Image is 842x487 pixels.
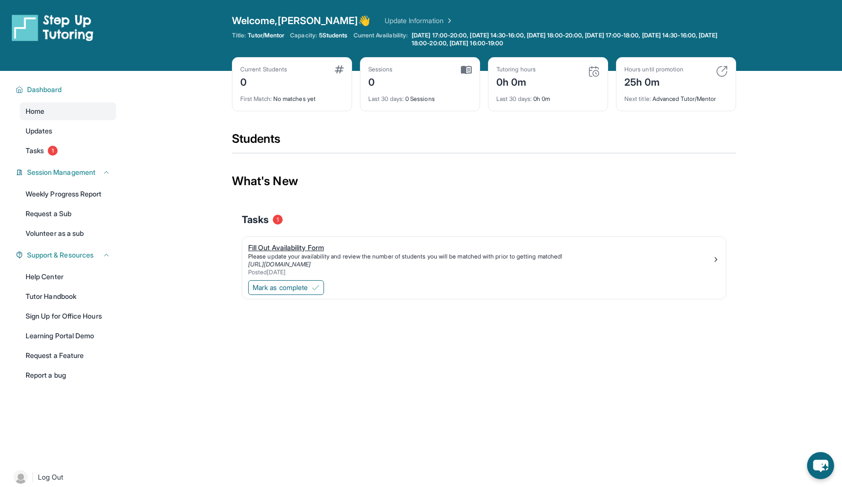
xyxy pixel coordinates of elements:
span: Capacity: [290,32,317,39]
a: Help Center [20,268,116,286]
span: 5 Students [319,32,348,39]
span: Last 30 days : [368,95,404,102]
a: Update Information [385,16,453,26]
div: 0 [368,73,393,89]
button: Mark as complete [248,280,324,295]
a: Sign Up for Office Hours [20,307,116,325]
span: Home [26,106,44,116]
span: [DATE] 17:00-20:00, [DATE] 14:30-16:00, [DATE] 18:00-20:00, [DATE] 17:00-18:00, [DATE] 14:30-16:0... [412,32,734,47]
span: 1 [273,215,283,225]
div: Posted [DATE] [248,268,712,276]
div: Please update your availability and review the number of students you will be matched with prior ... [248,253,712,260]
img: card [335,65,344,73]
button: Support & Resources [23,250,110,260]
img: user-img [14,470,28,484]
span: Updates [26,126,53,136]
span: | [32,471,34,483]
span: Log Out [38,472,64,482]
span: Current Availability: [354,32,408,47]
span: Mark as complete [253,283,308,292]
div: Hours until promotion [624,65,683,73]
a: Learning Portal Demo [20,327,116,345]
span: Title: [232,32,246,39]
a: [URL][DOMAIN_NAME] [248,260,311,268]
img: Mark as complete [312,284,320,292]
div: 0 Sessions [368,89,472,103]
a: Tasks1 [20,142,116,160]
div: Students [232,131,736,153]
a: Volunteer as a sub [20,225,116,242]
span: Tasks [242,213,269,227]
span: Session Management [27,167,96,177]
a: Weekly Progress Report [20,185,116,203]
span: Support & Resources [27,250,94,260]
img: Chevron Right [444,16,453,26]
div: What's New [232,160,736,203]
span: 1 [48,146,58,156]
img: card [461,65,472,74]
div: 0h 0m [496,89,600,103]
img: card [716,65,728,77]
a: Updates [20,122,116,140]
span: First Match : [240,95,272,102]
span: Welcome, [PERSON_NAME] 👋 [232,14,371,28]
img: card [588,65,600,77]
span: Tutor/Mentor [248,32,284,39]
div: Current Students [240,65,287,73]
button: chat-button [807,452,834,479]
div: Tutoring hours [496,65,536,73]
button: Session Management [23,167,110,177]
div: 25h 0m [624,73,683,89]
div: 0h 0m [496,73,536,89]
span: Next title : [624,95,651,102]
a: Request a Feature [20,347,116,364]
div: 0 [240,73,287,89]
img: logo [12,14,94,41]
div: Fill Out Availability Form [248,243,712,253]
div: No matches yet [240,89,344,103]
div: Advanced Tutor/Mentor [624,89,728,103]
a: Fill Out Availability FormPlease update your availability and review the number of students you w... [242,237,726,278]
span: Tasks [26,146,44,156]
span: Dashboard [27,85,62,95]
a: Report a bug [20,366,116,384]
div: Sessions [368,65,393,73]
span: Last 30 days : [496,95,532,102]
a: Home [20,102,116,120]
button: Dashboard [23,85,110,95]
a: Request a Sub [20,205,116,223]
a: [DATE] 17:00-20:00, [DATE] 14:30-16:00, [DATE] 18:00-20:00, [DATE] 17:00-18:00, [DATE] 14:30-16:0... [410,32,736,47]
a: Tutor Handbook [20,288,116,305]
